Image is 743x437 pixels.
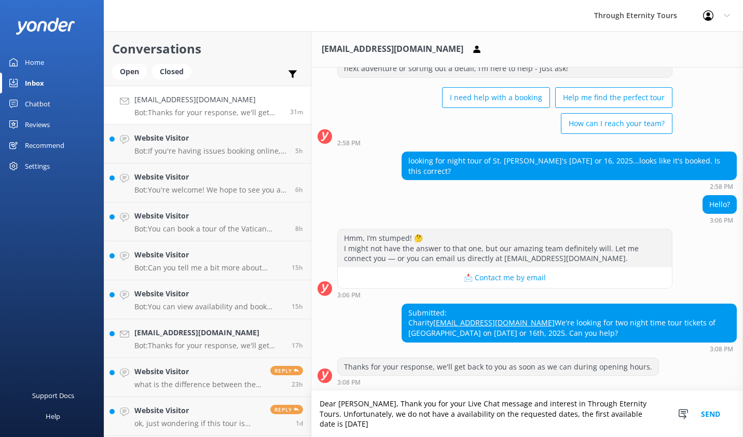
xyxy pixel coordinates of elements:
p: ok, just wondering if this tour is available...[GEOGRAPHIC_DATA] at Night: Private Visit on [DATE] [134,419,263,428]
div: Settings [25,156,50,176]
span: Sep 17 2025 06:53pm (UTC +02:00) Europe/Amsterdam [296,419,303,428]
span: Sep 18 2025 06:01am (UTC +02:00) Europe/Amsterdam [292,302,303,311]
p: Bot: Thanks for your response, we'll get back to you as soon as we can during opening hours. [134,108,282,117]
strong: 2:58 PM [337,140,361,146]
h4: Website Visitor [134,366,263,377]
div: Inbox [25,73,44,93]
a: Website Visitorwhat is the difference between the 2 main colosseum tours that are mentioned. One ... [104,358,311,397]
textarea: Dear [PERSON_NAME], Thank you for your Live Chat message and interest in Through Eternity Tours. ... [311,391,743,437]
div: Sep 18 2025 09:06pm (UTC +02:00) Europe/Amsterdam [337,291,672,298]
a: Closed [152,65,197,77]
div: Thanks for your response, we'll get back to you as soon as we can during opening hours. [338,358,658,376]
h4: [EMAIL_ADDRESS][DOMAIN_NAME] [134,94,282,105]
strong: 3:06 PM [337,292,361,298]
a: [EMAIL_ADDRESS][DOMAIN_NAME]Bot:Thanks for your response, we'll get back to you as soon as we can... [104,319,311,358]
span: Sep 18 2025 06:22am (UTC +02:00) Europe/Amsterdam [292,263,303,272]
button: Help me find the perfect tour [555,87,672,108]
a: Website VisitorBot:If you're having issues booking online, you can contact the Through Eternity T... [104,125,311,163]
span: Sep 17 2025 10:02pm (UTC +02:00) Europe/Amsterdam [292,380,303,389]
div: Sep 18 2025 08:58pm (UTC +02:00) Europe/Amsterdam [337,139,672,146]
strong: 3:08 PM [710,346,733,352]
a: Website VisitorBot:You're welcome! We hope to see you at Through Eternity Tours soon!6h [104,163,311,202]
p: Bot: You can view availability and book directly online for your desired date. If you're having t... [134,302,284,311]
h4: Website Visitor [134,171,287,183]
div: Support Docs [32,385,74,406]
div: Home [25,52,44,73]
button: 📩 Contact me by email [338,267,672,288]
a: [EMAIL_ADDRESS][DOMAIN_NAME]Bot:Thanks for your response, we'll get back to you as soon as we can... [104,86,311,125]
h4: [EMAIL_ADDRESS][DOMAIN_NAME] [134,327,284,338]
strong: 3:06 PM [710,217,733,224]
div: Submitted: Charity We're looking for two night time tour tickets of [GEOGRAPHIC_DATA] on [DATE] o... [402,304,736,342]
span: Sep 18 2025 03:15pm (UTC +02:00) Europe/Amsterdam [295,185,303,194]
div: Sep 18 2025 08:58pm (UTC +02:00) Europe/Amsterdam [402,183,737,190]
img: yonder-white-logo.png [16,18,75,35]
strong: 3:08 PM [337,379,361,386]
p: what is the difference between the 2 main colosseum tours that are mentioned. One is 111 euros an... [134,380,263,389]
p: Bot: Can you tell me a bit more about where you are going? We have an amazing array of group and ... [134,263,284,272]
p: Bot: You're welcome! We hope to see you at Through Eternity Tours soon! [134,185,287,195]
div: Hello? [703,196,736,213]
div: Open [112,64,147,79]
a: [EMAIL_ADDRESS][DOMAIN_NAME] [433,318,555,327]
a: Website VisitorBot:Can you tell me a bit more about where you are going? We have an amazing array... [104,241,311,280]
div: looking for night tour of St. [PERSON_NAME]'s [DATE] or 16, 2025...looks like it's booked. Is thi... [402,152,736,180]
strong: 2:58 PM [710,184,733,190]
div: Recommend [25,135,64,156]
a: Open [112,65,152,77]
button: I need help with a booking [442,87,550,108]
h4: Website Visitor [134,132,287,144]
h4: Website Visitor [134,210,287,222]
h3: [EMAIL_ADDRESS][DOMAIN_NAME] [322,43,463,56]
p: Bot: If you're having issues booking online, you can contact the Through Eternity Tours team at [... [134,146,287,156]
h4: Website Visitor [134,288,284,299]
div: Reviews [25,114,50,135]
span: Sep 18 2025 03:53am (UTC +02:00) Europe/Amsterdam [292,341,303,350]
button: How can I reach your team? [561,113,672,134]
div: Hmm, I’m stumped! 🤔 I might not have the answer to that one, but our amazing team definitely will... [338,229,672,267]
div: Chatbot [25,93,50,114]
h2: Conversations [112,39,303,59]
a: Website VisitorBot:You can view availability and book directly online for your desired date. If y... [104,280,311,319]
span: Reply [270,405,303,414]
a: Website VisitorBot:You can book a tour of the Vatican online. We offer a variety of options, incl... [104,202,311,241]
h4: Website Visitor [134,405,263,416]
a: Website Visitorok, just wondering if this tour is available...[GEOGRAPHIC_DATA] at Night: Private... [104,397,311,436]
p: Bot: Thanks for your response, we'll get back to you as soon as we can during opening hours. [134,341,284,350]
div: Sep 18 2025 09:06pm (UTC +02:00) Europe/Amsterdam [703,216,737,224]
span: Sep 18 2025 04:02pm (UTC +02:00) Europe/Amsterdam [295,146,303,155]
div: Help [46,406,60,427]
div: Sep 18 2025 09:08pm (UTC +02:00) Europe/Amsterdam [402,345,737,352]
span: Sep 18 2025 09:08pm (UTC +02:00) Europe/Amsterdam [290,107,303,116]
button: Send [691,391,730,437]
div: Sep 18 2025 09:08pm (UTC +02:00) Europe/Amsterdam [337,378,659,386]
p: Bot: You can book a tour of the Vatican online. We offer a variety of options, including group to... [134,224,287,234]
h4: Website Visitor [134,249,284,261]
span: Reply [270,366,303,375]
span: Sep 18 2025 01:26pm (UTC +02:00) Europe/Amsterdam [295,224,303,233]
div: Closed [152,64,191,79]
